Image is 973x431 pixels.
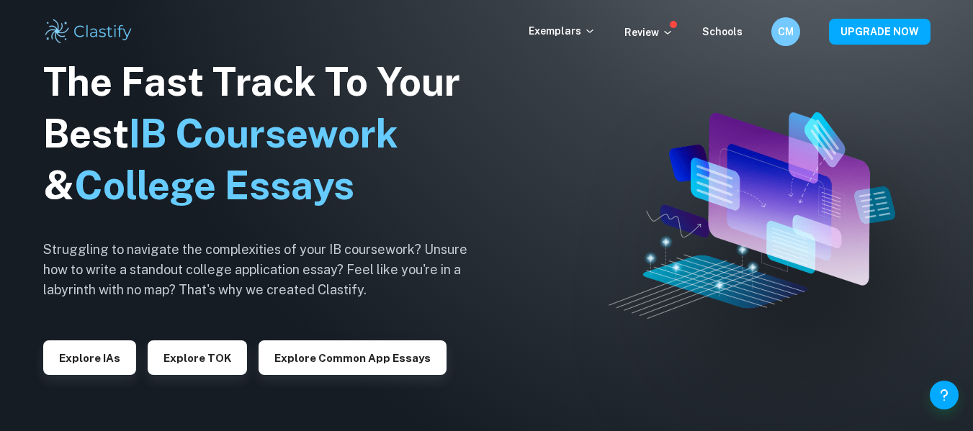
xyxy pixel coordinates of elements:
button: CM [771,17,800,46]
span: College Essays [74,163,354,208]
p: Exemplars [529,23,596,39]
a: Schools [702,26,743,37]
a: Explore Common App essays [259,350,447,364]
p: Review [624,24,673,40]
a: Explore TOK [148,350,247,364]
span: IB Coursework [129,111,398,156]
button: Explore IAs [43,340,136,375]
button: Explore Common App essays [259,340,447,375]
h6: CM [777,24,794,40]
h6: Struggling to navigate the complexities of your IB coursework? Unsure how to write a standout col... [43,240,490,300]
img: Clastify logo [43,17,135,46]
button: Help and Feedback [930,381,959,409]
a: Explore IAs [43,350,136,364]
button: UPGRADE NOW [829,19,931,45]
img: Clastify hero [609,112,895,319]
h1: The Fast Track To Your Best & [43,56,490,212]
button: Explore TOK [148,340,247,375]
